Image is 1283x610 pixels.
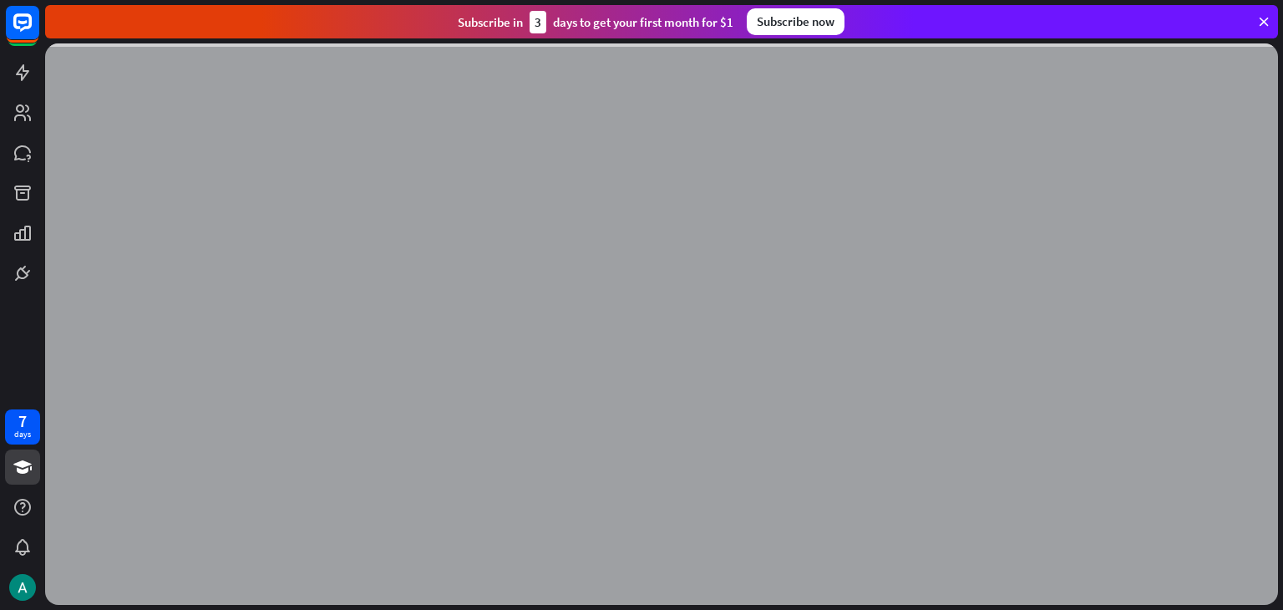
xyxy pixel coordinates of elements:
div: Subscribe now [747,8,844,35]
a: 7 days [5,409,40,445]
div: days [14,429,31,440]
div: 7 [18,414,27,429]
div: 3 [530,11,546,33]
div: Subscribe in days to get your first month for $1 [458,11,733,33]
